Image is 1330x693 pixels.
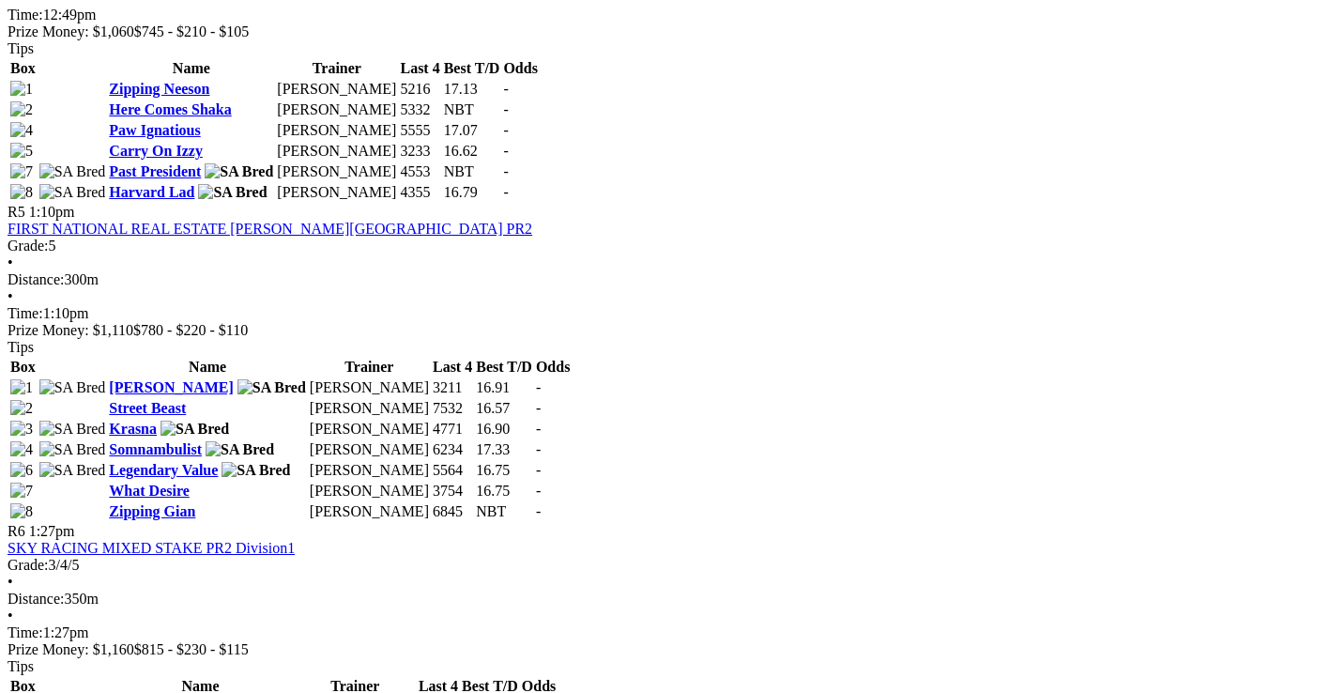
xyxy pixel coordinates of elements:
a: What Desire [109,483,189,499]
td: 3754 [432,482,473,500]
th: Best T/D [475,358,533,377]
img: 1 [10,81,33,98]
span: Time: [8,305,43,321]
td: 6234 [432,440,473,459]
td: [PERSON_NAME] [309,440,430,459]
a: Harvard Lad [109,184,194,200]
img: 7 [10,483,33,500]
td: [PERSON_NAME] [309,482,430,500]
span: - [536,421,541,437]
span: Grade: [8,238,49,254]
td: [PERSON_NAME] [276,142,397,161]
div: Prize Money: $1,160 [8,641,1322,658]
th: Trainer [276,59,397,78]
img: 7 [10,163,33,180]
span: - [536,462,541,478]
div: 350m [8,591,1322,608]
td: 3233 [399,142,440,161]
img: SA Bred [39,184,106,201]
div: 1:10pm [8,305,1322,322]
span: - [503,184,508,200]
span: • [8,574,13,590]
td: 17.33 [475,440,533,459]
span: - [536,400,541,416]
td: NBT [443,100,501,119]
th: Last 4 [432,358,473,377]
th: Best T/D [443,59,501,78]
span: - [503,81,508,97]
td: 17.13 [443,80,501,99]
td: [PERSON_NAME] [309,502,430,521]
td: [PERSON_NAME] [276,183,397,202]
a: Zipping Neeson [109,81,209,97]
img: SA Bred [39,163,106,180]
td: 7532 [432,399,473,418]
div: 1:27pm [8,624,1322,641]
div: 300m [8,271,1322,288]
td: [PERSON_NAME] [276,80,397,99]
td: 3211 [432,378,473,397]
span: $745 - $210 - $105 [134,23,250,39]
img: SA Bred [205,163,273,180]
img: SA Bred [39,379,106,396]
td: 16.79 [443,183,501,202]
td: 4355 [399,183,440,202]
span: - [503,163,508,179]
td: [PERSON_NAME] [309,420,430,439]
span: R6 [8,523,25,539]
span: Time: [8,624,43,640]
span: $815 - $230 - $115 [134,641,249,657]
th: Name [108,59,274,78]
td: 17.07 [443,121,501,140]
a: [PERSON_NAME] [109,379,233,395]
span: • [8,254,13,270]
span: Time: [8,7,43,23]
td: 5555 [399,121,440,140]
span: R5 [8,204,25,220]
span: 1:27pm [29,523,75,539]
img: 1 [10,379,33,396]
img: 8 [10,184,33,201]
img: SA Bred [39,421,106,438]
span: - [536,379,541,395]
td: [PERSON_NAME] [309,399,430,418]
td: 16.90 [475,420,533,439]
a: Street Beast [109,400,186,416]
td: 4771 [432,420,473,439]
a: Legendary Value [109,462,218,478]
td: 16.57 [475,399,533,418]
a: Here Comes Shaka [109,101,231,117]
img: SA Bred [206,441,274,458]
span: Box [10,60,36,76]
span: - [503,143,508,159]
div: Prize Money: $1,110 [8,322,1322,339]
div: Prize Money: $1,060 [8,23,1322,40]
td: [PERSON_NAME] [276,121,397,140]
td: [PERSON_NAME] [309,378,430,397]
td: 16.62 [443,142,501,161]
a: Zipping Gian [109,503,195,519]
img: SA Bred [39,441,106,458]
a: Carry On Izzy [109,143,203,159]
img: SA Bred [39,462,106,479]
a: Paw Ignatious [109,122,200,138]
img: 3 [10,421,33,438]
td: 16.91 [475,378,533,397]
img: SA Bred [198,184,267,201]
td: 4553 [399,162,440,181]
span: Tips [8,339,34,355]
td: 5216 [399,80,440,99]
span: Distance: [8,271,64,287]
td: 5332 [399,100,440,119]
div: 3/4/5 [8,557,1322,574]
a: FIRST NATIONAL REAL ESTATE [PERSON_NAME][GEOGRAPHIC_DATA] PR2 [8,221,532,237]
img: 2 [10,400,33,417]
span: - [536,441,541,457]
span: - [536,503,541,519]
img: 8 [10,503,33,520]
img: SA Bred [222,462,290,479]
span: 1:10pm [29,204,75,220]
span: $780 - $220 - $110 [133,322,248,338]
th: Odds [502,59,538,78]
span: • [8,608,13,624]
